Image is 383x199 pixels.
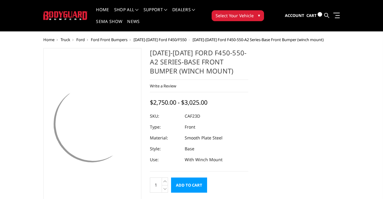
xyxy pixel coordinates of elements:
a: Ford [76,37,85,42]
span: Select Your Vehicle [216,12,254,19]
dd: Front [185,122,195,132]
img: BODYGUARD BUMPERS [43,11,88,20]
dt: Material: [150,132,180,143]
input: Add to Cart [171,178,207,193]
a: [DATE]-[DATE] Ford F450/F550 [134,37,187,42]
a: shop all [114,8,139,19]
dd: CAF23D [185,111,200,122]
dd: Smooth Plate Steel [185,132,223,143]
a: SEMA Show [96,19,122,31]
span: Account [285,13,304,18]
dd: Base [185,143,194,154]
img: 2023-2025 Ford F450-550-A2 Series-Base Front Bumper (winch mount) [45,50,140,197]
dt: SKU: [150,111,180,122]
a: Account [285,8,304,24]
a: News [127,19,140,31]
a: Cart [306,7,322,24]
a: Home [96,8,109,19]
a: Truck [61,37,70,42]
a: Dealers [172,8,195,19]
a: Support [144,8,167,19]
a: Write a Review [150,83,176,89]
h1: [DATE]-[DATE] Ford F450-550-A2 Series-Base Front Bumper (winch mount) [150,48,248,80]
span: Cart [306,13,317,18]
dt: Style: [150,143,180,154]
dd: With Winch Mount [185,154,223,165]
span: [DATE]-[DATE] Ford F450-550-A2 Series-Base Front Bumper (winch mount) [193,37,324,42]
dt: Type: [150,122,180,132]
button: Select Your Vehicle [212,10,264,21]
a: Home [43,37,54,42]
a: Ford Front Bumpers [91,37,127,42]
span: $2,750.00 - $3,025.00 [150,98,207,106]
dt: Use: [150,154,180,165]
span: ▾ [258,12,260,18]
